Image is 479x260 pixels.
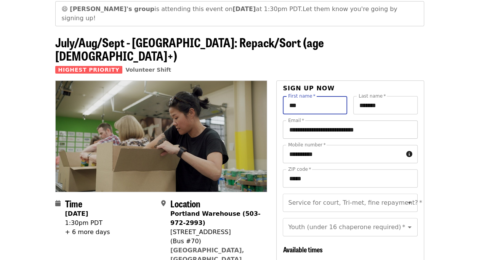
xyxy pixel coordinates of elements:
[55,200,61,207] i: calendar icon
[288,94,316,98] label: First name
[62,5,68,13] span: grinning face emoji
[70,5,303,13] span: is attending this event on at 1:30pm PDT.
[170,228,261,237] div: [STREET_ADDRESS]
[283,85,335,92] span: Sign up now
[170,237,261,246] div: (Bus #70)
[404,222,415,233] button: Open
[283,244,322,254] span: Available times
[283,96,347,114] input: First name
[161,200,166,207] i: map-marker-alt icon
[70,5,154,13] strong: [PERSON_NAME]'s group
[65,197,82,210] span: Time
[56,81,267,191] img: July/Aug/Sept - Portland: Repack/Sort (age 8+) organized by Oregon Food Bank
[65,210,88,217] strong: [DATE]
[283,145,403,163] input: Mobile number
[404,197,415,208] button: Open
[288,143,325,147] label: Mobile number
[232,5,256,13] strong: [DATE]
[288,167,311,172] label: ZIP code
[288,118,304,123] label: Email
[125,67,171,73] a: Volunteer Shift
[359,94,386,98] label: Last name
[353,96,418,114] input: Last name
[65,228,110,237] div: + 6 more days
[283,169,417,188] input: ZIP code
[170,197,200,210] span: Location
[55,33,324,64] span: July/Aug/Sept - [GEOGRAPHIC_DATA]: Repack/Sort (age [DEMOGRAPHIC_DATA]+)
[170,210,261,226] strong: Portland Warehouse (503-972-2993)
[406,151,412,158] i: circle-info icon
[65,218,110,228] div: 1:30pm PDT
[55,66,123,74] span: Highest Priority
[283,120,417,139] input: Email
